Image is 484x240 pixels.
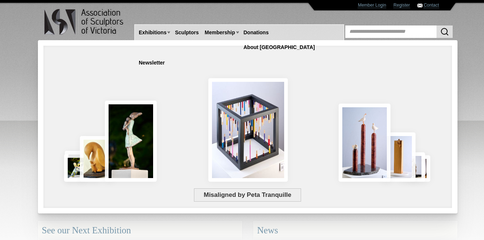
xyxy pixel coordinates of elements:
a: Register [393,3,410,8]
img: Search [440,27,449,36]
span: Misaligned by Peta Tranquille [194,188,301,202]
img: Contact ASV [417,4,423,7]
img: logo.png [44,7,125,36]
a: Membership [202,26,238,39]
a: About [GEOGRAPHIC_DATA] [241,41,318,54]
img: Connection [105,101,157,182]
img: Little Frog. Big Climb [382,132,416,182]
img: Rising Tides [339,104,391,182]
a: Newsletter [136,56,168,70]
a: Donations [241,26,272,39]
a: Exhibitions [136,26,169,39]
a: Member Login [358,3,386,8]
a: Sculptors [172,26,202,39]
img: Misaligned [208,78,288,182]
a: Contact [424,3,439,8]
